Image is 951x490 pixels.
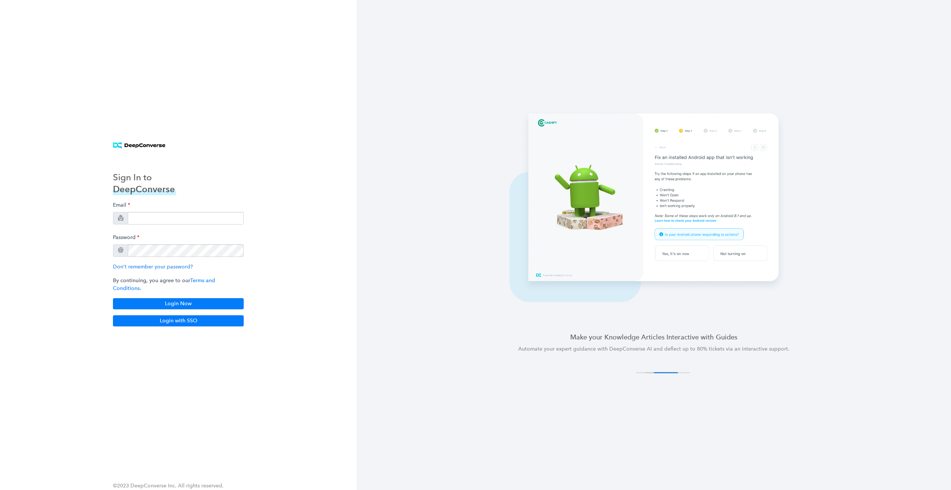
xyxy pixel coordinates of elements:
h4: Make your Knowledge Articles Interactive with Guides [374,332,933,342]
button: 3 [654,372,678,373]
label: Email [113,198,130,212]
h3: DeepConverse [113,183,176,195]
button: Login Now [113,298,244,309]
p: By continuing, you agree to our . [113,277,244,292]
h3: Sign In to [113,171,176,183]
button: Login with SSO [113,315,244,326]
label: Password [113,231,139,244]
a: Terms and Conditions [113,277,215,291]
img: horizontal logo [113,142,165,149]
button: 1 [636,372,660,373]
span: ©2023 DeepConverse Inc. All rights reserved. [113,483,224,489]
button: 4 [666,372,690,373]
button: 2 [645,372,669,373]
a: Don't remember your password? [113,264,193,270]
img: carousel 3 [505,112,802,315]
span: Automate your expert guidance with DeepConverse AI and deflect up to 80% tickets via an interacti... [518,346,789,352]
